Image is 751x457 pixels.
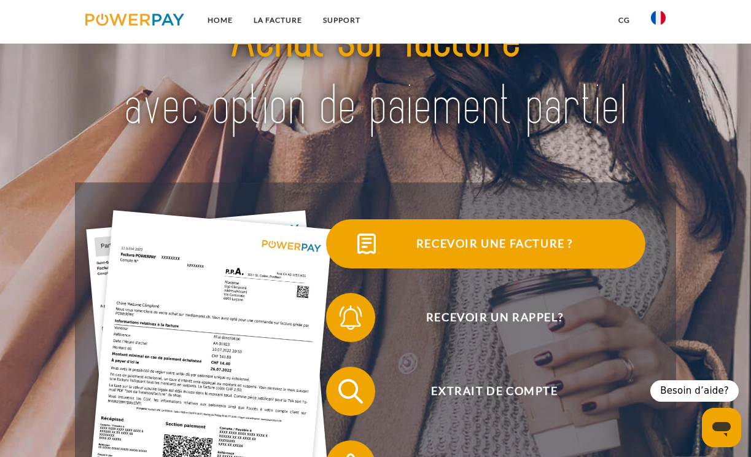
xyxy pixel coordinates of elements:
img: qb_bell.svg [335,302,366,333]
span: Recevoir une facture ? [344,219,645,268]
button: Recevoir un rappel? [326,293,645,342]
button: Extrait de compte [326,367,645,416]
img: qb_bill.svg [351,228,382,259]
button: Recevoir une facture ? [326,219,645,268]
span: Extrait de compte [344,367,645,416]
a: CG [608,9,640,31]
a: Support [313,9,371,31]
img: logo-powerpay.svg [85,14,184,26]
a: Home [197,9,243,31]
img: fr [651,10,666,25]
iframe: Bouton de lancement de la fenêtre de messagerie, conversation en cours [702,408,741,447]
a: LA FACTURE [243,9,313,31]
div: Besoin d’aide? [650,380,739,402]
img: qb_search.svg [335,376,366,407]
span: Recevoir un rappel? [344,293,645,342]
